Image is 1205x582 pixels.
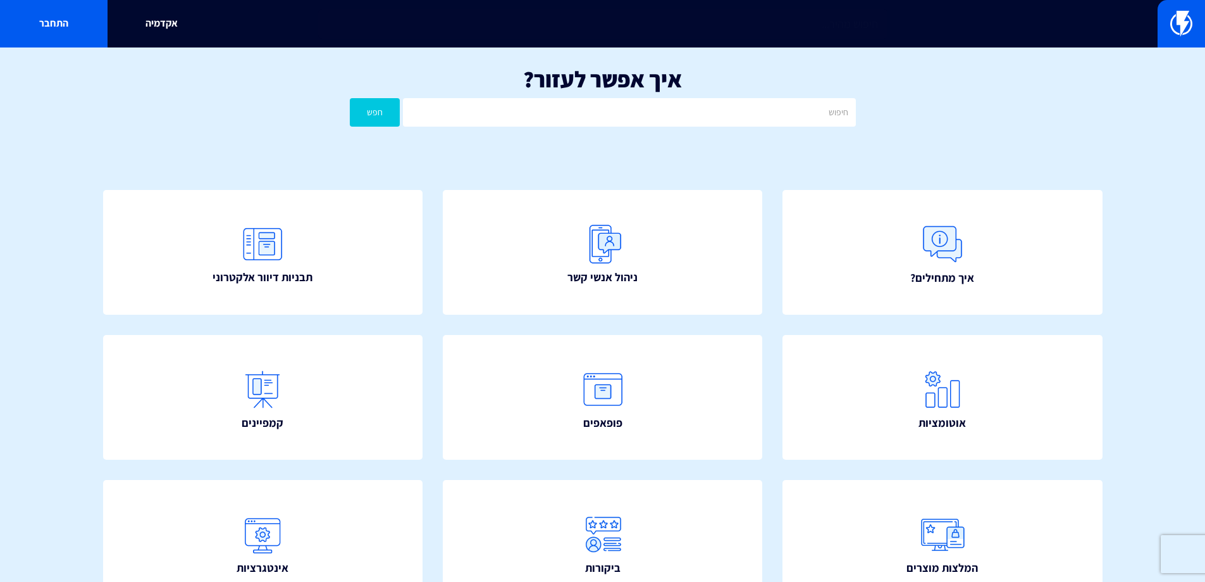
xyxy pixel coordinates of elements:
[918,415,966,431] span: אוטומציות
[567,269,638,286] span: ניהול אנשי קשר
[403,98,855,127] input: חיפוש
[782,190,1103,315] a: איך מתחילים?
[350,98,400,127] button: חפש
[237,560,288,576] span: אינטגרציות
[910,270,974,286] span: איך מתחילים?
[782,335,1103,460] a: אוטומציות
[906,560,978,576] span: המלצות מוצרים
[318,9,887,39] input: חיפוש מהיר...
[242,415,283,431] span: קמפיינים
[103,190,423,315] a: תבניות דיוור אלקטרוני
[103,335,423,460] a: קמפיינים
[443,335,763,460] a: פופאפים
[443,190,763,315] a: ניהול אנשי קשר
[19,66,1186,92] h1: איך אפשר לעזור?
[213,269,312,286] span: תבניות דיוור אלקטרוני
[585,560,621,576] span: ביקורות
[583,415,622,431] span: פופאפים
